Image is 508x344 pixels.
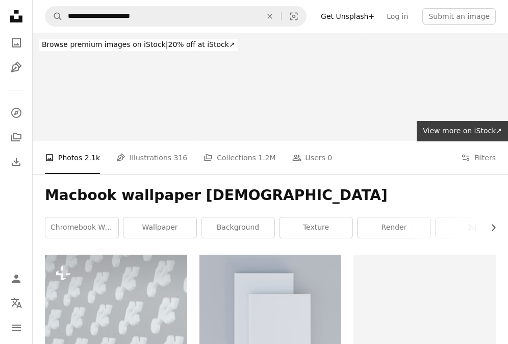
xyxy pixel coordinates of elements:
a: white printer paper on white surface [199,321,342,330]
span: 1.2M [258,152,275,163]
a: Download History [6,152,27,172]
span: View more on iStock ↗ [423,127,502,135]
a: render [358,217,430,238]
a: Illustrations [6,57,27,78]
a: Home — Unsplash [6,6,27,29]
a: Explore [6,103,27,123]
button: Language [6,293,27,313]
button: Filters [461,141,496,174]
button: Clear [259,7,281,26]
button: Submit an image [422,8,496,24]
a: background [201,217,274,238]
a: Illustrations 316 [116,141,187,174]
a: Log in [380,8,414,24]
a: wallpaper [123,217,196,238]
span: Browse premium images on iStock | [42,40,168,48]
a: Users 0 [292,141,333,174]
button: Visual search [282,7,306,26]
button: Search Unsplash [45,7,63,26]
a: Get Unsplash+ [315,8,380,24]
a: Browse premium images on iStock|20% off at iStock↗ [33,33,244,57]
a: Photos [6,33,27,53]
div: 20% off at iStock ↗ [39,39,238,51]
button: scroll list to the right [484,217,496,238]
a: View more on iStock↗ [417,121,508,141]
a: Collections 1.2M [204,141,275,174]
a: Log in / Sign up [6,268,27,289]
span: 0 [327,152,332,163]
button: Menu [6,317,27,338]
a: chromebook wallpaper [45,217,118,238]
form: Find visuals sitewide [45,6,307,27]
a: texture [280,217,352,238]
h1: Macbook wallpaper [DEMOGRAPHIC_DATA] [45,186,496,205]
a: Collections [6,127,27,148]
span: 316 [174,152,188,163]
